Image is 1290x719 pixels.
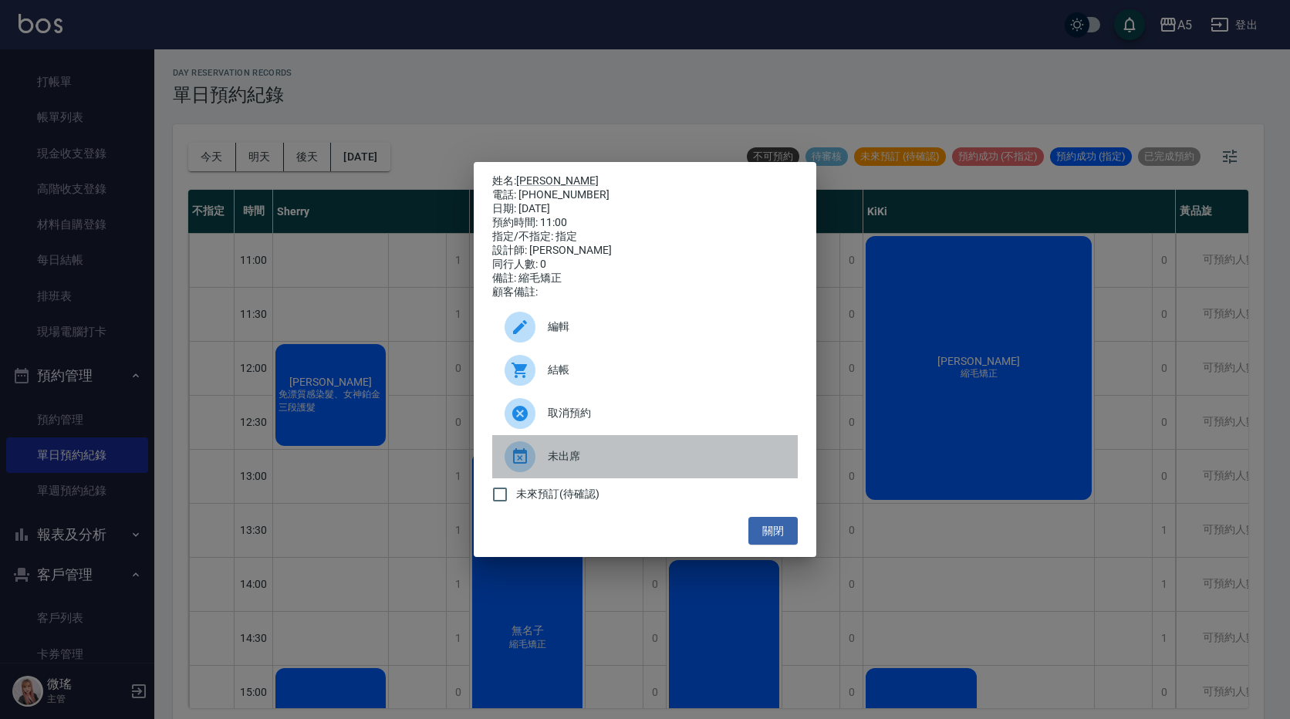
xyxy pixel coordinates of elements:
[492,216,798,230] div: 預約時間: 11:00
[492,202,798,216] div: 日期: [DATE]
[492,392,798,435] div: 取消預約
[516,486,599,502] span: 未來預訂(待確認)
[492,435,798,478] div: 未出席
[492,188,798,202] div: 電話: [PHONE_NUMBER]
[548,405,785,421] span: 取消預約
[548,362,785,378] span: 結帳
[492,244,798,258] div: 設計師: [PERSON_NAME]
[492,272,798,285] div: 備註: 縮毛矯正
[548,448,785,464] span: 未出席
[492,349,798,392] a: 結帳
[492,258,798,272] div: 同行人數: 0
[492,230,798,244] div: 指定/不指定: 指定
[748,517,798,545] button: 關閉
[492,285,798,299] div: 顧客備註:
[492,305,798,349] div: 編輯
[492,174,798,188] p: 姓名:
[516,174,599,187] a: [PERSON_NAME]
[548,319,785,335] span: 編輯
